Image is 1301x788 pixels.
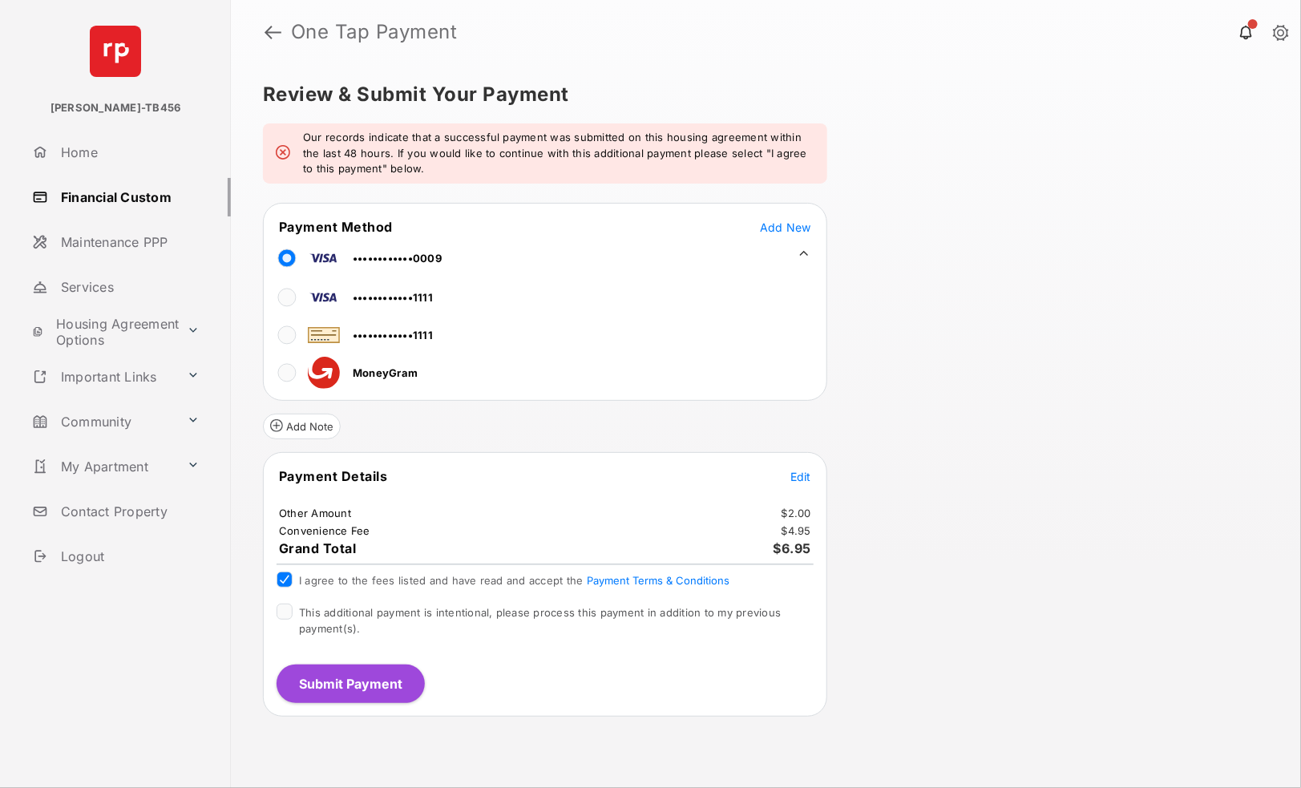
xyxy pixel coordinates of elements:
span: ••••••••••••1111 [353,329,433,341]
p: [PERSON_NAME]-TB456 [51,100,181,116]
span: Payment Method [279,219,393,235]
span: ••••••••••••0009 [353,252,442,265]
td: Convenience Fee [278,523,371,538]
td: Other Amount [278,506,352,520]
span: ••••••••••••1111 [353,291,433,304]
a: Logout [26,537,231,576]
span: MoneyGram [353,366,418,379]
a: Services [26,268,231,306]
em: Our records indicate that a successful payment was submitted on this housing agreement within the... [303,130,814,177]
span: Payment Details [279,468,388,484]
button: Add New [760,219,811,235]
span: Add New [760,220,811,234]
a: Maintenance PPP [26,223,231,261]
button: I agree to the fees listed and have read and accept the [587,574,729,587]
button: Submit Payment [277,665,425,703]
span: $6.95 [774,540,812,556]
a: Financial Custom [26,178,231,216]
td: $2.00 [781,506,812,520]
a: Housing Agreement Options [26,313,180,351]
a: Home [26,133,231,172]
a: My Apartment [26,447,180,486]
button: Edit [790,468,811,484]
a: Important Links [26,358,180,396]
span: Edit [790,470,811,483]
a: Community [26,402,180,441]
strong: One Tap Payment [291,22,458,42]
span: Grand Total [279,540,357,556]
img: svg+xml;base64,PHN2ZyB4bWxucz0iaHR0cDovL3d3dy53My5vcmcvMjAwMC9zdmciIHdpZHRoPSI2NCIgaGVpZ2h0PSI2NC... [90,26,141,77]
a: Contact Property [26,492,231,531]
button: Add Note [263,414,341,439]
td: $4.95 [781,523,812,538]
span: I agree to the fees listed and have read and accept the [299,574,729,587]
span: This additional payment is intentional, please process this payment in addition to my previous pa... [299,606,781,635]
h5: Review & Submit Your Payment [263,85,1256,104]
